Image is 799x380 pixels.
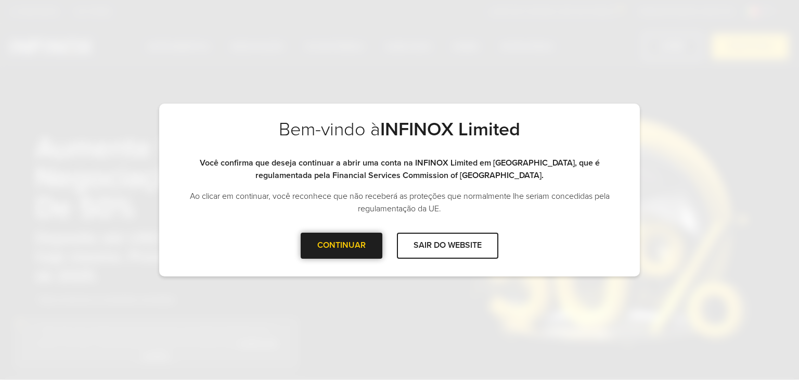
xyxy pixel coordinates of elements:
h2: Bem-vindo à [180,118,619,157]
strong: INFINOX Limited [380,118,520,141]
p: Ao clicar em continuar, você reconhece que não receberá as proteções que normalmente lhe seriam c... [180,190,619,215]
div: SAIR DO WEBSITE [397,233,498,258]
strong: Você confirma que deseja continuar a abrir uma conta na INFINOX Limited em [GEOGRAPHIC_DATA], que... [200,158,600,181]
div: CONTINUAR [301,233,382,258]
